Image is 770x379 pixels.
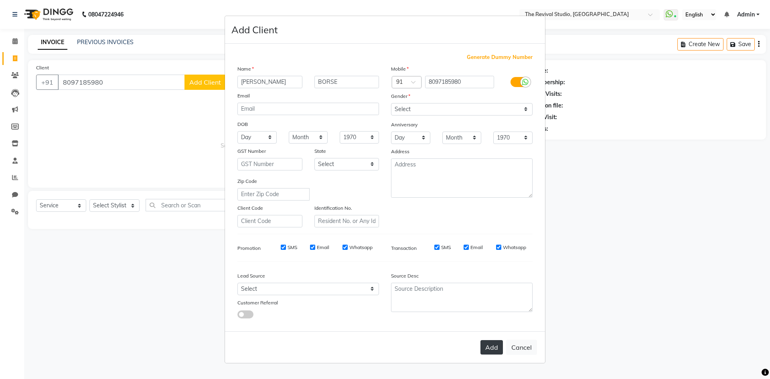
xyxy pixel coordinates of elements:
label: Client Code [237,205,263,212]
label: Whatsapp [349,244,373,251]
label: Transaction [391,245,417,252]
input: Resident No. or Any Id [314,215,379,227]
input: Client Code [237,215,302,227]
input: Last Name [314,76,379,88]
label: Mobile [391,65,409,73]
button: Cancel [506,340,537,355]
label: SMS [441,244,451,251]
input: GST Number [237,158,302,170]
label: Name [237,65,254,73]
label: Email [237,92,250,99]
label: Whatsapp [503,244,526,251]
label: Email [470,244,483,251]
label: Customer Referral [237,299,278,306]
label: State [314,148,326,155]
h4: Add Client [231,22,278,37]
label: GST Number [237,148,266,155]
label: Zip Code [237,178,257,185]
input: First Name [237,76,302,88]
label: Anniversary [391,121,417,128]
label: Identification No. [314,205,352,212]
input: Mobile [425,76,494,88]
label: SMS [288,244,297,251]
label: Source Desc [391,272,419,280]
input: Email [237,103,379,115]
label: Lead Source [237,272,265,280]
label: Gender [391,93,410,100]
label: DOB [237,121,248,128]
span: Generate Dummy Number [467,53,533,61]
input: Enter Zip Code [237,188,310,201]
button: Add [480,340,503,355]
label: Promotion [237,245,261,252]
label: Email [317,244,329,251]
label: Address [391,148,409,155]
